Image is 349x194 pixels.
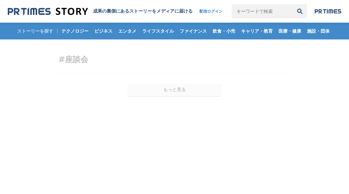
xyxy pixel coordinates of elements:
h1: 成果の裏側にあるストーリーをメディアに届ける [93,8,193,14]
span: ビジネス [92,28,115,34]
span: 施設・団体 [304,28,332,34]
span: キャリア・教育 [238,28,275,34]
span: テクノロジー [59,28,91,34]
a: ライフスタイル [140,23,176,39]
span: ライフスタイル [140,28,176,34]
span: 医療・健康 [276,28,304,34]
img: prtimes [315,9,341,14]
img: 成果の裏側にあるストーリーをメディアに届ける [8,7,88,16]
input: キーワードで検索 [232,4,293,18]
span: 飲食・小売 [210,28,238,34]
a: ファイナンス [177,23,209,39]
span: ファイナンス [177,28,209,34]
a: 飲食・小売 [210,23,238,39]
a: 成果の裏側にあるストーリーをメディアに届ける 成果の裏側にあるストーリーをメディアに届ける [8,7,193,16]
a: キャリア・教育 [238,23,275,39]
a: 配信ログイン [193,4,229,18]
a: テクノロジー [59,23,91,39]
span: エンタメ [116,28,139,34]
a: 医療・健康 [276,23,304,39]
a: ビジネス [92,23,115,39]
button: 検索 [293,4,307,18]
a: 施設・団体 [304,23,332,39]
a: エンタメ [116,23,139,39]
